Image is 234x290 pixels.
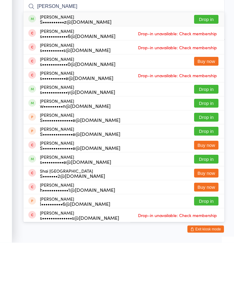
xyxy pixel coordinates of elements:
[40,123,113,128] div: s•••••••••••e@[DOMAIN_NAME]
[23,26,215,32] span: [PERSON_NAME]
[23,32,225,38] span: Gym Floor
[136,118,218,127] span: Drop-in unavailable: Check membership
[194,202,218,211] button: Drop in
[40,165,120,170] div: S••••••••••••••e@[DOMAIN_NAME]
[194,174,218,183] button: Drop in
[40,202,111,212] div: [PERSON_NAME]
[40,207,111,212] div: s••••••••••e@[DOMAIN_NAME]
[40,193,120,198] div: S••••••••••••••e@[DOMAIN_NAME]
[40,263,119,268] div: s••••••••••••••s@[DOMAIN_NAME]
[194,188,218,197] button: Buy now
[40,151,111,156] div: w•••••••••n@[DOMAIN_NAME]
[40,174,120,184] div: [PERSON_NAME]
[40,244,110,254] div: [PERSON_NAME]
[40,216,105,226] div: Shai [GEOGRAPHIC_DATA]
[194,244,218,253] button: Drop in
[194,104,218,113] button: Buy now
[40,249,110,254] div: l••••••••••6@[DOMAIN_NAME]
[187,273,224,280] button: Exit kiosk mode
[23,7,225,17] h2: STRENGTH CIRCUIT Check-in
[136,90,218,99] span: Drop-in unavailable: Check membership
[194,62,218,71] button: Drop in
[194,132,218,141] button: Drop in
[40,90,111,100] div: [PERSON_NAME]
[40,137,115,142] div: s••••••••••••y@[DOMAIN_NAME]
[40,235,115,240] div: h••••••••••••1@[DOMAIN_NAME]
[40,104,115,114] div: [PERSON_NAME]
[40,160,120,170] div: [PERSON_NAME]
[136,76,218,85] span: Drop-in unavailable: Check membership
[40,179,120,184] div: S••••••••••••••e@[DOMAIN_NAME]
[194,230,218,239] button: Buy now
[23,20,215,26] span: [DATE] 4:30pm
[40,109,115,114] div: s••••••••••••0@[DOMAIN_NAME]
[136,258,218,267] span: Drop-in unavailable: Check membership
[40,118,113,128] div: [PERSON_NAME]
[23,47,225,61] input: Search
[40,258,119,268] div: [PERSON_NAME]
[194,216,218,225] button: Buy now
[194,146,218,155] button: Drop in
[40,67,112,71] div: S••••••••••z@[DOMAIN_NAME]
[40,230,115,240] div: [PERSON_NAME]
[40,81,115,86] div: s••••••••••••6@[DOMAIN_NAME]
[40,221,105,226] div: S•••••••2@[DOMAIN_NAME]
[40,146,111,156] div: [PERSON_NAME]
[40,76,115,86] div: [PERSON_NAME]
[40,188,120,198] div: [PERSON_NAME]
[40,62,112,71] div: [PERSON_NAME]
[40,95,111,100] div: s••••••••••s@[DOMAIN_NAME]
[194,160,218,169] button: Drop in
[40,132,115,142] div: [PERSON_NAME]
